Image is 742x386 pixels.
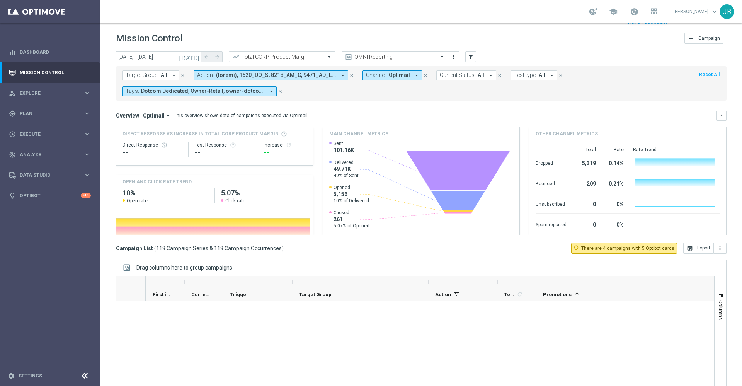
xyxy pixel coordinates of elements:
multiple-options-button: Export to CSV [683,245,727,251]
span: Action [435,292,451,297]
span: Channel: [366,72,387,79]
i: keyboard_arrow_right [83,110,91,117]
h2: 5.07% [221,188,307,198]
button: filter_alt [465,51,476,62]
div: Row Groups [136,265,232,271]
button: Data Studio keyboard_arrow_right [9,172,91,178]
button: Reset All [698,70,720,79]
button: Optimail arrow_drop_down [141,112,174,119]
button: close [422,71,429,80]
div: Spam reported [536,218,567,230]
i: lightbulb_outline [573,245,580,252]
button: arrow_back [201,51,212,62]
div: Rate Trend [633,147,720,153]
i: open_in_browser [687,245,693,251]
span: There are 4 campaigns with 5 Optibot cards [581,245,674,252]
div: Total [576,147,596,153]
div: 0% [605,218,624,230]
h4: Other channel metrics [536,130,598,137]
button: track_changes Analyze keyboard_arrow_right [9,152,91,158]
button: close [348,71,355,80]
span: 261 [334,216,369,223]
span: Open rate [127,198,148,204]
i: close [349,73,354,78]
ng-select: OMNI Reporting [342,51,448,62]
div: -- [195,148,251,157]
span: (loremi), 1620_DO_S, 8218_AM_C, 9471_AD_E/S, 1147_DO_E, TempoRincid_UTLABO, ET_DolorEmag_A9, EN_A... [216,72,336,79]
i: refresh [517,291,523,297]
i: close [423,73,428,78]
span: Action: [197,72,214,79]
i: more_vert [717,245,723,251]
div: -- [264,148,306,157]
h3: Overview: [116,112,141,119]
button: Mission Control [9,70,91,76]
a: Settings [19,374,42,378]
a: Dashboard [20,42,91,62]
span: Opened [334,184,369,191]
button: keyboard_arrow_down [716,111,727,121]
div: Direct Response [123,142,182,148]
button: more_vert [714,243,727,254]
button: Target Group: All arrow_drop_down [122,70,179,80]
h3: Campaign List [116,245,284,252]
span: 118 Campaign Series & 118 Campaign Occurrences [156,245,282,252]
span: 49% of Sent [334,173,359,179]
div: lightbulb Optibot +10 [9,193,91,199]
div: Mission Control [9,62,91,83]
i: close [180,73,185,78]
a: [PERSON_NAME]keyboard_arrow_down [673,6,720,17]
i: arrow_drop_down [268,88,275,95]
i: trending_up [232,53,240,61]
span: ( [154,245,156,252]
i: arrow_drop_down [165,112,172,119]
button: Current Status: All arrow_drop_down [436,70,496,80]
ng-select: Total CORP Product Margin [229,51,335,62]
div: Analyze [9,151,83,158]
div: 5,319 [576,156,596,169]
div: Dropped [536,156,567,169]
input: Select date range [116,51,201,62]
span: All [478,72,484,79]
button: [DATE] [178,51,201,63]
i: filter_alt [467,53,474,60]
i: keyboard_arrow_down [719,113,724,118]
div: 0.14% [605,156,624,169]
span: Explore [20,91,83,96]
button: add Campaign [684,33,723,44]
div: 0 [576,197,596,210]
i: arrow_drop_down [170,72,177,79]
span: 49.71K [334,166,359,173]
div: Bounced [536,177,567,189]
i: more_vert [451,54,457,60]
div: Plan [9,110,83,117]
i: close [277,89,283,94]
span: 101.16K [334,147,354,154]
h4: OPEN AND CLICK RATE TREND [123,178,192,185]
span: All [539,72,545,79]
span: Current Status [191,292,210,297]
i: keyboard_arrow_right [83,89,91,97]
div: 0% [605,197,624,210]
span: Target Group: [126,72,159,79]
span: 10% of Delivered [334,198,369,204]
span: Plan [20,111,83,116]
i: arrow_drop_down [487,72,494,79]
button: Channel: Optimail arrow_drop_down [362,70,422,80]
i: close [558,73,563,78]
span: Optimail [143,112,165,119]
div: Dashboard [9,42,91,62]
i: close [497,73,502,78]
span: Campaign [698,36,720,41]
i: refresh [286,142,292,148]
button: play_circle_outline Execute keyboard_arrow_right [9,131,91,137]
i: person_search [9,90,16,97]
button: close [557,71,564,80]
i: add [688,35,694,41]
span: Trigger [230,292,248,297]
span: First in Range [153,292,171,297]
div: Data Studio [9,172,83,179]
